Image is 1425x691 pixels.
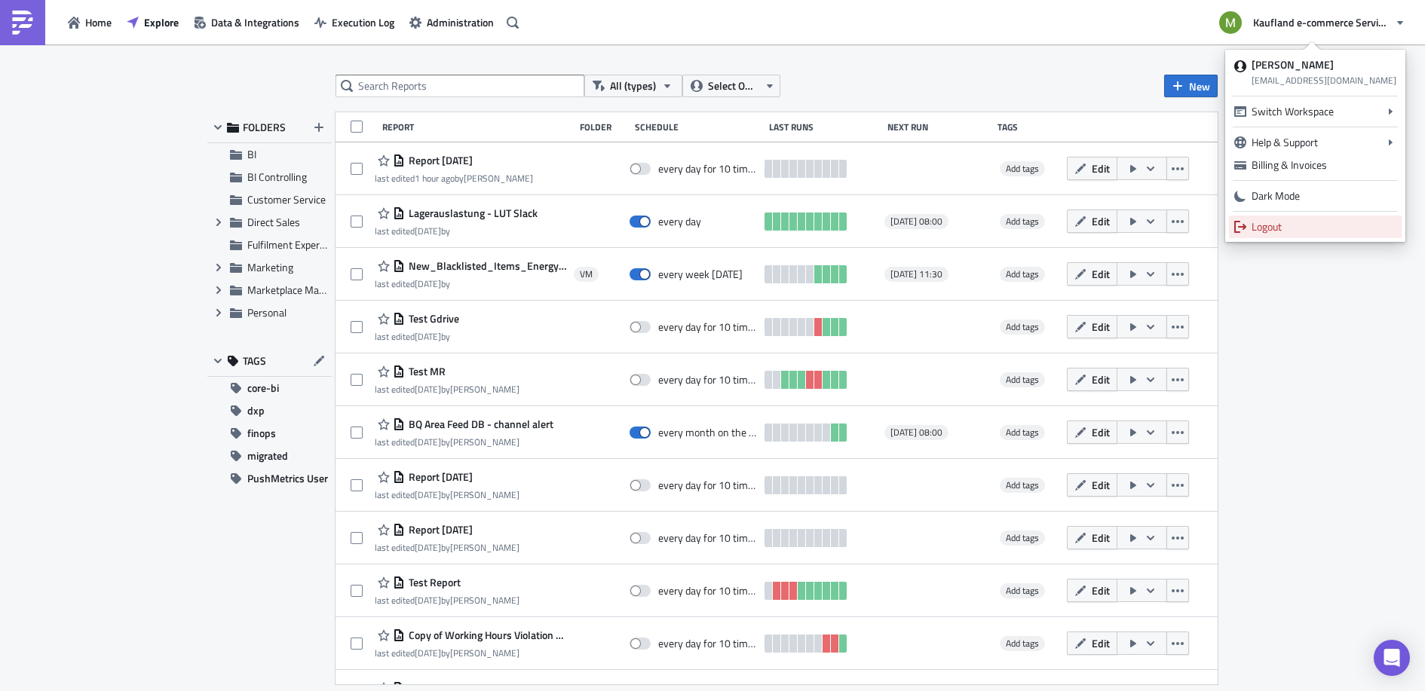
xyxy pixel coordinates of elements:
time: 2025-09-24T06:38:07Z [415,329,441,344]
div: Logout [1252,219,1396,234]
span: Test Gdrive [405,312,459,326]
span: BI [247,146,256,162]
span: Edit [1092,582,1110,598]
span: Marketplace Management [247,282,365,298]
span: Select Owner [708,78,758,94]
time: 2025-09-10T11:07:57Z [415,488,441,502]
span: Test MR [405,365,446,378]
span: Execution Log [332,14,394,30]
span: New [1189,78,1210,94]
button: New [1164,75,1218,97]
time: 2025-10-09T09:58:21Z [415,171,455,185]
span: Add tags [1000,161,1045,176]
time: 2025-09-10T10:53:41Z [415,540,441,555]
span: BI Controlling [247,169,307,185]
span: Add tags [1006,372,1039,387]
div: every day for 10 times [658,584,758,598]
span: finops [247,422,276,445]
span: Customer Service [247,191,326,207]
div: every week on Tuesday [658,268,743,281]
div: Schedule [635,121,762,133]
button: Edit [1067,631,1117,655]
button: Edit [1067,579,1117,602]
span: Copy of Working Hours Violation 1, 2 & 3 - Final [405,628,566,642]
span: TAGS [243,354,266,368]
span: Administration [427,14,494,30]
div: every day for 10 times [658,531,758,545]
span: Add tags [1000,478,1045,493]
time: 2025-09-05T12:41:14Z [415,646,441,660]
button: Administration [402,11,501,34]
div: every day for 10 times [658,479,758,492]
div: last edited by [375,225,538,237]
time: 2025-09-24T06:35:54Z [415,593,441,607]
span: Add tags [1000,530,1045,546]
div: last edited by [PERSON_NAME] [375,542,519,553]
div: last edited by [PERSON_NAME] [375,489,519,500]
strong: [PERSON_NAME] [1252,57,1334,72]
span: Test Report [405,576,461,589]
span: core-bi [247,377,279,399]
span: Add tags [1006,530,1039,545]
div: every day for 10 times [658,637,758,650]
span: Add tags [1006,583,1039,598]
div: every day [658,215,701,228]
div: Help & Support [1252,135,1379,150]
span: Add tags [1000,267,1045,282]
div: Folder [580,121,627,133]
div: Tags [997,121,1061,133]
button: Home [60,11,119,34]
span: All (types) [610,78,656,94]
button: All (types) [584,75,682,97]
span: Data & Integrations [211,14,299,30]
button: Edit [1067,262,1117,286]
span: dxp [247,399,265,422]
span: Add tags [1006,320,1039,334]
img: PushMetrics [11,11,35,35]
button: Select Owner [682,75,780,97]
div: last edited by [PERSON_NAME] [375,173,533,184]
div: every day for 10 times [658,320,758,334]
span: Edit [1092,266,1110,282]
span: Add tags [1000,372,1045,387]
button: Edit [1067,315,1117,338]
button: Data & Integrations [186,11,307,34]
span: Home [85,14,112,30]
button: Edit [1067,209,1117,233]
span: Fulfilment Experience [247,237,343,252]
span: Add tags [1006,478,1039,492]
div: Billing & Invoices [1252,157,1396,173]
span: Add tags [1006,214,1039,228]
div: last edited by [PERSON_NAME] [375,595,519,606]
span: Add tags [1006,636,1039,650]
button: Explore [119,11,186,34]
div: every month on the 5th [658,426,758,439]
img: Avatar [1218,10,1243,35]
div: every day for 10 times [658,373,758,387]
span: migrated [247,445,288,467]
span: Personal [247,304,287,320]
button: Execution Log [307,11,402,34]
span: Add tags [1006,161,1039,176]
button: Edit [1067,420,1117,444]
button: migrated [207,445,332,467]
a: [PERSON_NAME][EMAIL_ADDRESS][DOMAIN_NAME] [1229,54,1402,92]
span: BQ Area Feed DB - channel alert [405,417,553,431]
span: Edit [1092,371,1110,387]
span: Add tags [1000,320,1045,335]
span: Add tags [1006,267,1039,281]
span: [DATE] 11:30 [890,268,942,280]
span: Report 2025-09-10 [405,523,473,537]
span: Add tags [1000,214,1045,229]
time: 2025-09-17T11:10:28Z [415,382,441,396]
span: Explore [144,14,179,30]
button: dxp [207,399,332,422]
div: Report [382,121,572,133]
span: Edit [1092,161,1110,176]
span: New_Blacklisted_Items_EnergyLabel [405,259,566,273]
span: Add tags [1000,583,1045,598]
span: Kaufland e-commerce Services GmbH & Co. KG [1253,14,1389,30]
